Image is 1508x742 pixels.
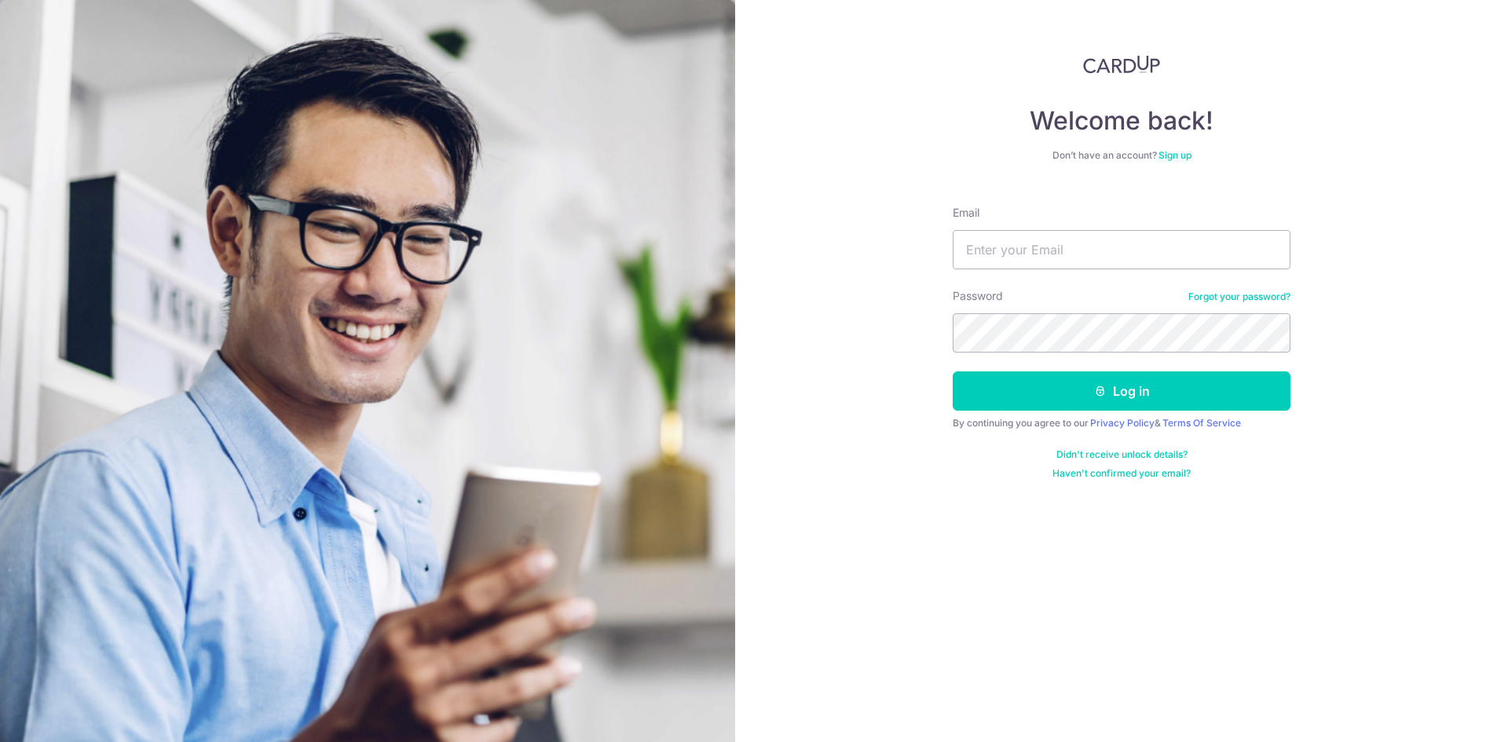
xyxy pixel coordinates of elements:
[953,288,1003,304] label: Password
[953,149,1290,162] div: Don’t have an account?
[953,417,1290,429] div: By continuing you agree to our &
[1056,448,1188,461] a: Didn't receive unlock details?
[1083,55,1160,74] img: CardUp Logo
[1162,417,1241,429] a: Terms Of Service
[953,371,1290,411] button: Log in
[1188,291,1290,303] a: Forgot your password?
[953,230,1290,269] input: Enter your Email
[953,105,1290,137] h4: Welcome back!
[1052,467,1191,480] a: Haven't confirmed your email?
[953,205,979,221] label: Email
[1090,417,1155,429] a: Privacy Policy
[1158,149,1191,161] a: Sign up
